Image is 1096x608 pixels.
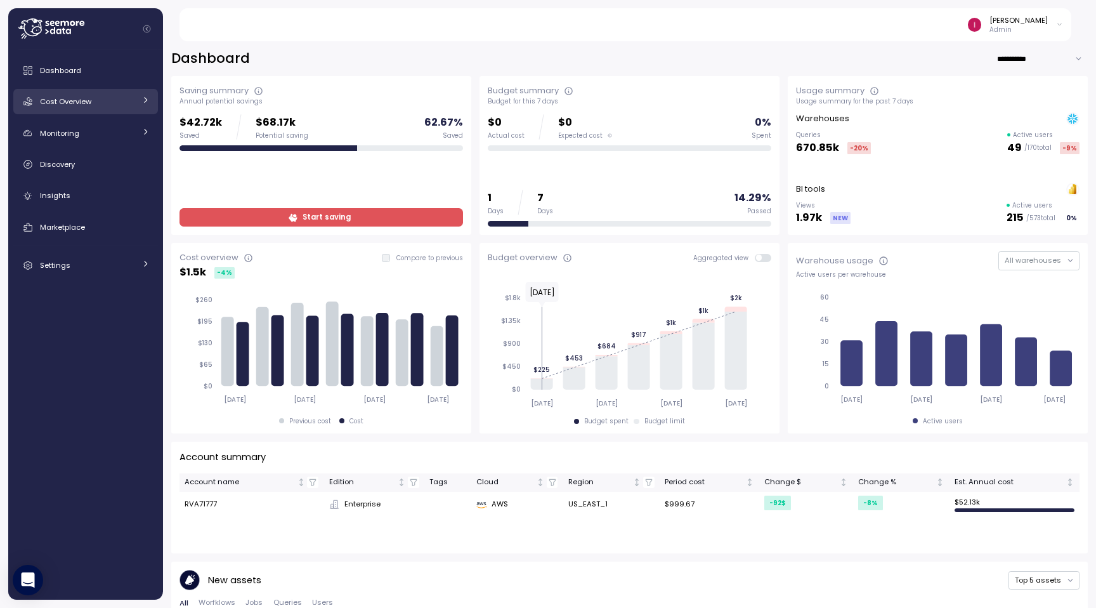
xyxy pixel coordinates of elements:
[471,473,563,492] th: CloudNot sorted
[529,287,554,298] text: [DATE]
[323,473,424,492] th: EditionNot sorted
[256,114,308,131] p: $68.17k
[208,573,261,588] p: New assets
[1008,571,1080,590] button: Top 5 assets
[40,159,75,169] span: Discovery
[40,190,70,201] span: Insights
[13,183,158,209] a: Insights
[214,267,235,279] div: -4 %
[13,121,158,146] a: Monitoring
[13,89,158,114] a: Cost Overview
[289,417,331,426] div: Previous cost
[822,360,829,368] tspan: 15
[40,65,81,76] span: Dashboard
[839,478,848,487] div: Not sorted
[424,114,463,131] p: 62.67 %
[1064,212,1080,224] div: 0 %
[752,131,771,140] div: Spent
[764,477,837,488] div: Change $
[989,15,1048,25] div: [PERSON_NAME]
[179,473,324,492] th: Account nameNot sorted
[13,253,158,278] a: Settings
[1024,143,1052,152] p: / 170 total
[796,254,873,267] div: Warehouse usage
[660,492,759,517] td: $999.67
[747,207,771,216] div: Passed
[644,417,685,426] div: Budget limit
[505,294,521,302] tspan: $1.8k
[397,478,406,487] div: Not sorted
[796,209,822,227] p: 1.97k
[632,478,641,487] div: Not sorted
[796,131,871,140] p: Queries
[344,499,381,510] span: Enterprise
[13,565,43,595] div: Open Intercom Messenger
[488,251,558,264] div: Budget overview
[488,114,525,131] p: $0
[923,417,963,426] div: Active users
[40,260,70,270] span: Settings
[429,477,466,488] div: Tags
[981,395,1003,404] tspan: [DATE]
[443,131,463,140] div: Saved
[245,599,263,606] span: Jobs
[476,499,558,510] div: AWS
[1005,255,1061,265] span: All warehouses
[179,264,206,281] p: $ 1.5k
[660,399,682,407] tspan: [DATE]
[13,215,158,240] a: Marketplace
[821,338,829,346] tspan: 30
[199,599,235,606] span: Worfklows
[40,128,79,138] span: Monitoring
[853,473,949,492] th: Change %Not sorted
[989,25,1048,34] p: Admin
[729,294,741,302] tspan: $2k
[796,270,1080,279] div: Active users per warehouse
[858,496,883,510] div: -8 %
[13,152,158,177] a: Discovery
[936,478,944,487] div: Not sorted
[1013,131,1053,140] p: Active users
[565,354,583,362] tspan: $453
[349,417,363,426] div: Cost
[558,131,603,140] span: Expected cost
[759,473,853,492] th: Change $Not sorted
[745,478,754,487] div: Not sorted
[698,306,708,314] tspan: $1k
[911,395,933,404] tspan: [DATE]
[820,293,829,301] tspan: 60
[256,131,308,140] div: Potential saving
[224,395,246,404] tspan: [DATE]
[563,473,660,492] th: RegionNot sorted
[171,50,250,68] h2: Dashboard
[488,207,504,216] div: Days
[819,315,829,324] tspan: 45
[1007,140,1022,157] p: 49
[179,114,222,131] p: $42.72k
[40,222,85,232] span: Marketplace
[840,395,863,404] tspan: [DATE]
[1060,142,1080,154] div: -9 %
[488,131,525,140] div: Actual cost
[568,477,631,488] div: Region
[597,342,615,350] tspan: $684
[955,477,1064,488] div: Est. Annual cost
[185,477,295,488] div: Account name
[1044,395,1066,404] tspan: [DATE]
[796,183,825,195] p: BI tools
[427,395,450,404] tspan: [DATE]
[537,207,553,216] div: Days
[502,362,521,371] tspan: $450
[179,131,222,140] div: Saved
[303,209,351,226] span: Start saving
[558,114,612,131] p: $0
[13,58,158,83] a: Dashboard
[764,496,791,510] div: -92 $
[312,599,333,606] span: Users
[755,114,771,131] p: 0 %
[660,473,759,492] th: Period costNot sorted
[179,450,266,465] p: Account summary
[179,492,324,517] td: RVA71777
[693,254,755,262] span: Aggregated view
[1026,214,1055,223] p: / 573 total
